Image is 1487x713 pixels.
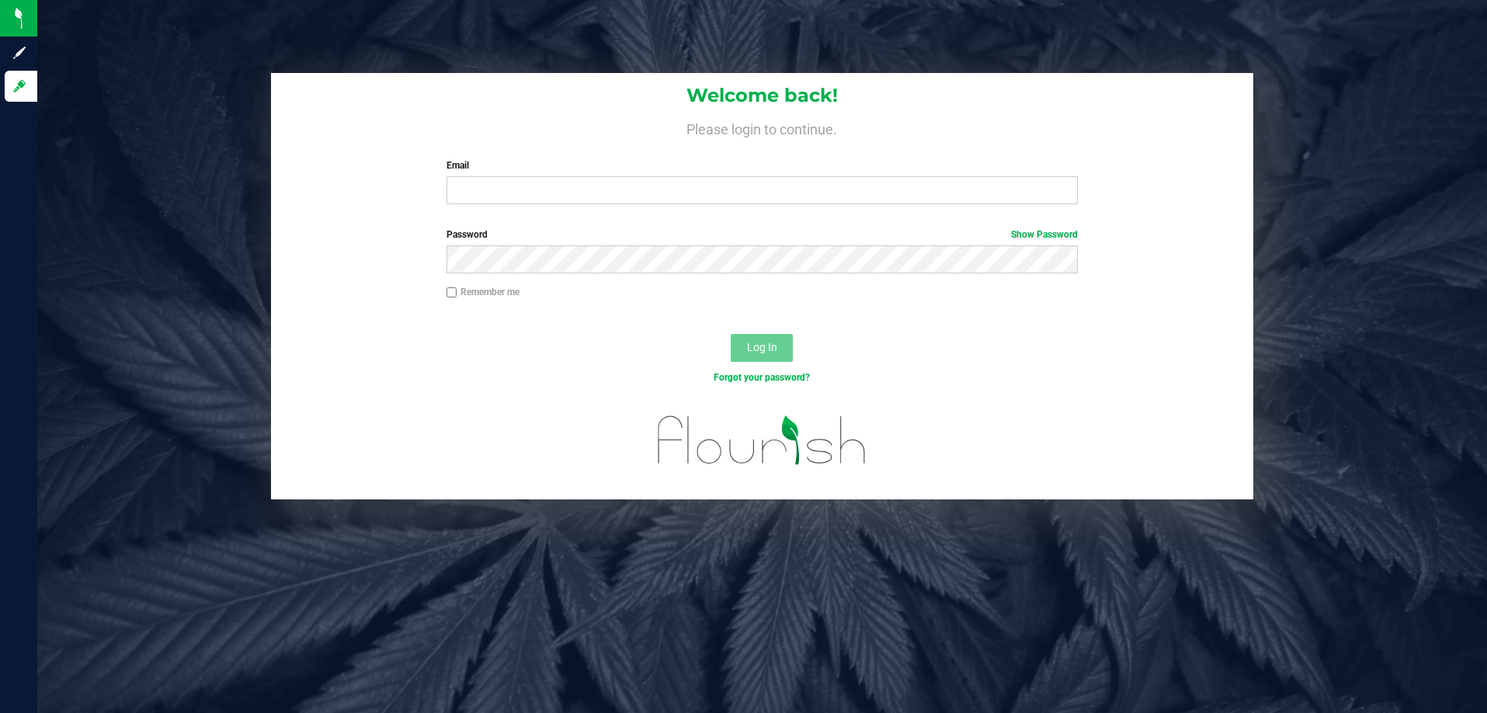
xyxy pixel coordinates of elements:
[1011,229,1078,240] a: Show Password
[271,118,1253,137] h4: Please login to continue.
[747,341,777,353] span: Log In
[271,85,1253,106] h1: Welcome back!
[12,78,27,94] inline-svg: Log in
[446,287,457,298] input: Remember me
[446,285,519,299] label: Remember me
[12,45,27,61] inline-svg: Sign up
[731,334,793,362] button: Log In
[446,229,488,240] span: Password
[446,158,1078,172] label: Email
[639,401,884,480] img: flourish_logo.svg
[714,372,810,383] a: Forgot your password?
